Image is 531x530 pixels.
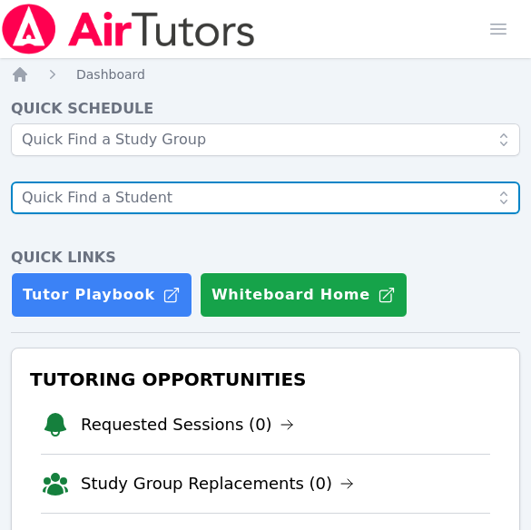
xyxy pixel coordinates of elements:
[81,412,294,437] a: Requested Sessions (0)
[11,65,520,83] nav: Breadcrumb
[11,98,520,120] h4: Quick Schedule
[11,123,520,156] input: Quick Find a Study Group
[11,182,520,214] input: Quick Find a Student
[200,272,408,318] button: Whiteboard Home
[11,247,520,269] h4: Quick Links
[76,65,145,83] a: Dashboard
[81,471,354,496] a: Study Group Replacements (0)
[76,67,145,82] span: Dashboard
[11,272,192,318] a: Tutor Playbook
[26,363,505,396] h3: Tutoring Opportunities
